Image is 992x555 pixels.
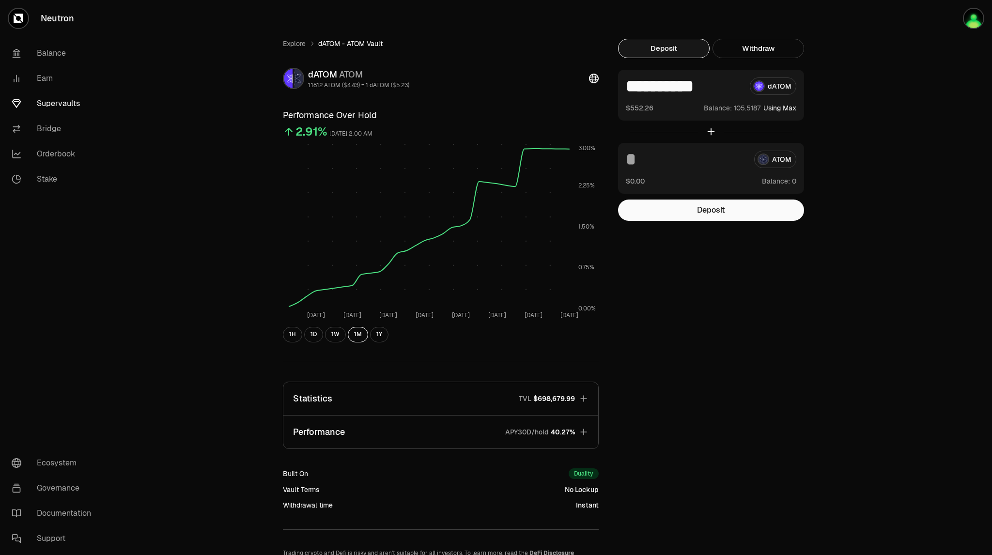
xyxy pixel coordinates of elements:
div: Built On [283,469,308,478]
span: 40.27% [551,427,575,437]
a: Orderbook [4,141,105,167]
tspan: 2.25% [578,182,595,189]
tspan: 1.50% [578,223,594,231]
button: $552.26 [626,103,653,113]
div: Withdrawal time [283,500,333,510]
a: Earn [4,66,105,91]
a: Documentation [4,501,105,526]
a: Ecosystem [4,450,105,476]
a: Bridge [4,116,105,141]
img: ATOM Logo [294,69,303,88]
button: 1D [304,327,323,342]
div: 2.91% [295,124,327,139]
a: Stake [4,167,105,192]
tspan: [DATE] [343,311,361,319]
tspan: 3.00% [578,144,595,152]
button: Withdraw [713,39,804,58]
p: APY30D/hold [505,427,549,437]
tspan: [DATE] [560,311,578,319]
p: Performance [293,425,345,439]
a: Governance [4,476,105,501]
button: StatisticsTVL$698,679.99 [283,382,598,415]
tspan: [DATE] [416,311,434,319]
button: 1H [283,327,302,342]
span: dATOM - ATOM Vault [318,39,383,48]
tspan: [DATE] [525,311,542,319]
button: Using Max [763,103,796,113]
tspan: 0.00% [578,305,596,312]
span: Balance: [762,176,790,186]
div: Duality [569,468,599,479]
p: Statistics [293,392,332,405]
a: Balance [4,41,105,66]
nav: breadcrumb [283,39,599,48]
button: PerformanceAPY30D/hold40.27% [283,416,598,448]
button: Deposit [618,200,804,221]
span: $698,679.99 [533,394,575,403]
h3: Performance Over Hold [283,108,599,122]
div: Instant [576,500,599,510]
span: ATOM [339,69,363,80]
div: dATOM [308,68,409,81]
div: No Lockup [565,485,599,494]
div: [DATE] 2:00 AM [329,128,372,139]
img: Ledgerbis [964,9,983,28]
tspan: [DATE] [307,311,325,319]
tspan: [DATE] [379,311,397,319]
a: Explore [283,39,306,48]
img: dATOM Logo [284,69,293,88]
a: Supervaults [4,91,105,116]
tspan: 0.75% [578,263,594,271]
p: TVL [519,394,531,403]
tspan: [DATE] [488,311,506,319]
div: 1.1812 ATOM ($4.43) = 1 dATOM ($5.23) [308,81,409,89]
button: 1M [348,327,368,342]
span: Balance: [704,103,732,113]
button: $0.00 [626,176,645,186]
tspan: [DATE] [452,311,470,319]
a: Support [4,526,105,551]
button: 1W [325,327,346,342]
button: Deposit [618,39,710,58]
button: 1Y [370,327,388,342]
div: Vault Terms [283,485,319,494]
